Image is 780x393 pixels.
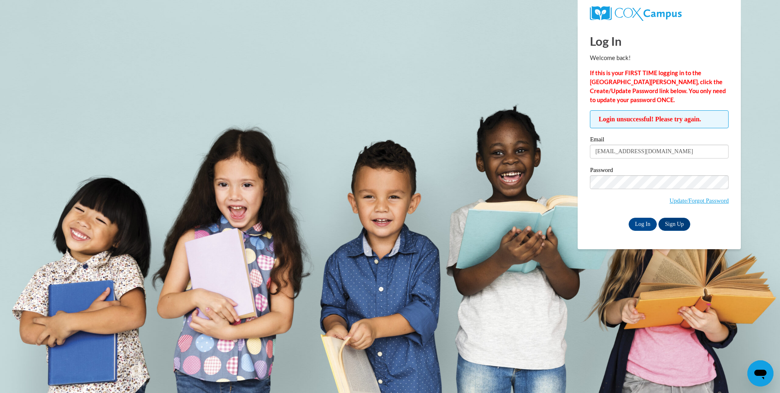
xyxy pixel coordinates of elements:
iframe: Button to launch messaging window [747,360,773,386]
h1: Log In [590,33,729,49]
strong: If this is your FIRST TIME logging in to the [GEOGRAPHIC_DATA][PERSON_NAME], click the Create/Upd... [590,69,726,103]
label: Password [590,167,729,175]
a: Update/Forgot Password [669,197,729,204]
span: Login unsuccessful! Please try again. [590,110,729,128]
input: Log In [629,218,657,231]
img: COX Campus [590,6,681,21]
a: Sign Up [658,218,690,231]
p: Welcome back! [590,54,729,63]
a: COX Campus [590,6,729,21]
label: Email [590,136,729,145]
